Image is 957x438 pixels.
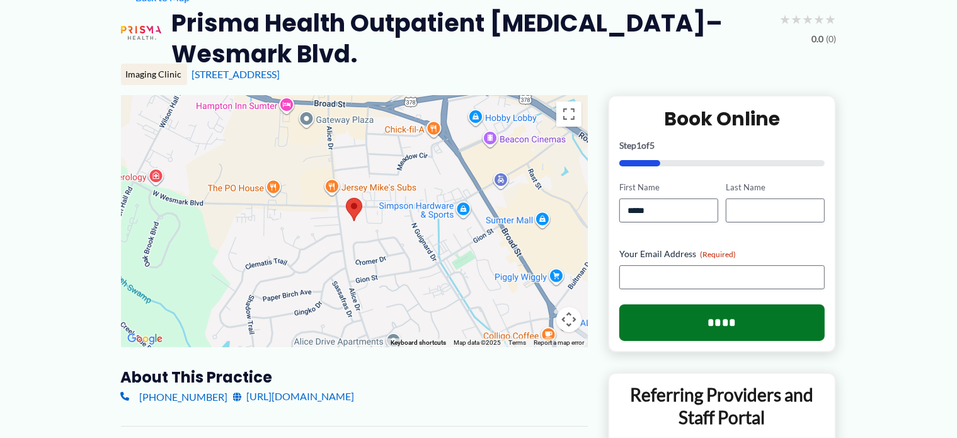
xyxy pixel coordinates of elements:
[619,182,718,193] label: First Name
[827,31,837,47] span: (0)
[636,140,641,151] span: 1
[121,387,228,406] a: [PHONE_NUMBER]
[556,101,582,127] button: Toggle fullscreen view
[534,339,584,346] a: Report a map error
[121,64,187,85] div: Imaging Clinic
[700,250,736,259] span: (Required)
[619,107,825,131] h2: Book Online
[619,248,825,260] label: Your Email Address
[812,31,824,47] span: 0.0
[780,8,791,31] span: ★
[171,8,769,70] h2: Prisma Health Outpatient [MEDICAL_DATA]–Wesmark Blvd.
[619,383,826,429] p: Referring Providers and Staff Portal
[121,367,588,387] h3: About this practice
[192,68,280,80] a: [STREET_ADDRESS]
[124,331,166,347] img: Google
[726,182,825,193] label: Last Name
[391,338,446,347] button: Keyboard shortcuts
[124,331,166,347] a: Open this area in Google Maps (opens a new window)
[803,8,814,31] span: ★
[454,339,501,346] span: Map data ©2025
[825,8,837,31] span: ★
[619,141,825,150] p: Step of
[814,8,825,31] span: ★
[233,387,355,406] a: [URL][DOMAIN_NAME]
[556,307,582,332] button: Map camera controls
[508,339,526,346] a: Terms (opens in new tab)
[791,8,803,31] span: ★
[650,140,655,151] span: 5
